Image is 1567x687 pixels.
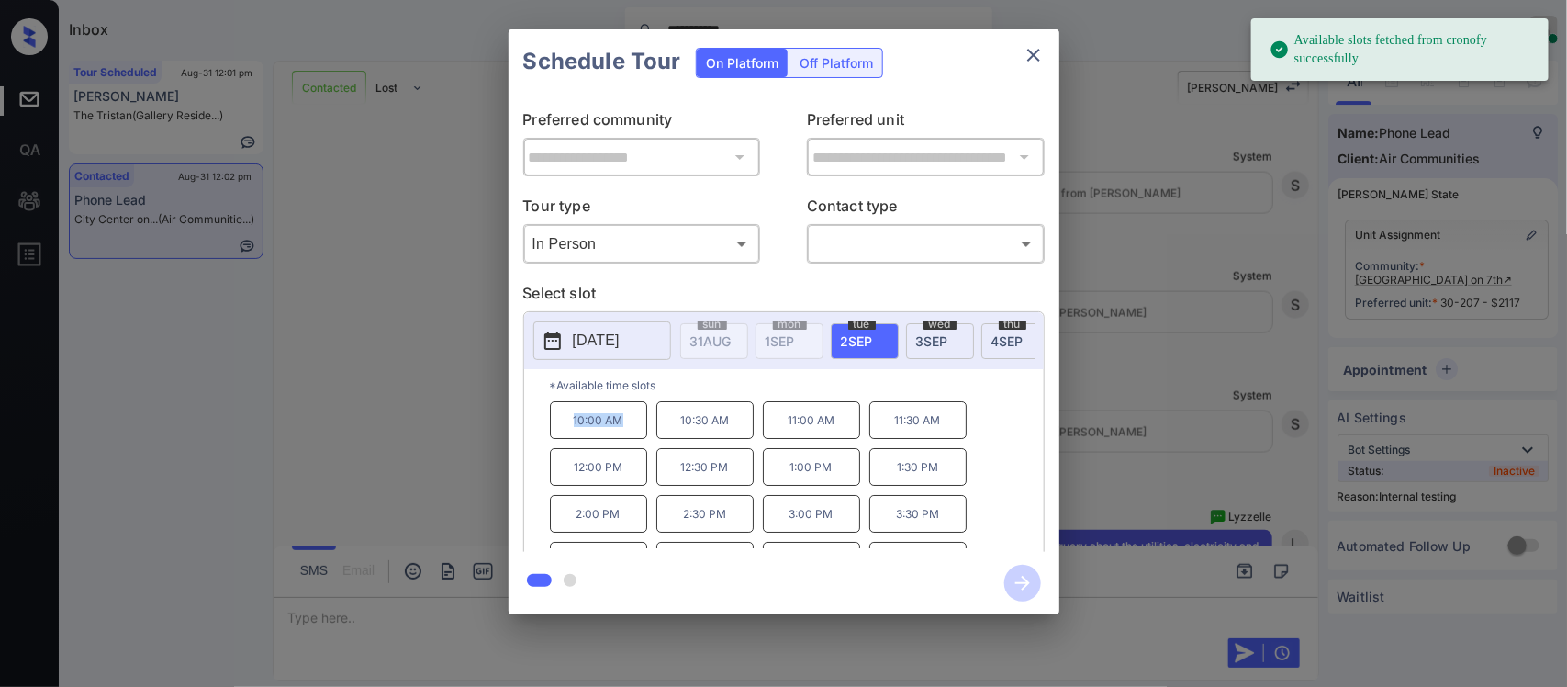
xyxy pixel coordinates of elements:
p: 2:00 PM [550,495,647,533]
div: date-select [906,323,974,359]
p: 2:30 PM [656,495,754,533]
p: [DATE] [573,330,620,352]
span: 3 SEP [916,333,948,349]
p: 10:30 AM [656,401,754,439]
p: Tour type [523,195,761,224]
p: 5:30 PM [869,542,967,580]
span: tue [848,319,876,330]
p: Contact type [807,195,1045,224]
span: 2 SEP [841,333,873,349]
div: date-select [831,323,899,359]
p: 4:30 PM [656,542,754,580]
p: Preferred unit [807,108,1045,138]
p: 5:00 PM [763,542,860,580]
p: 4:00 PM [550,542,647,580]
button: [DATE] [533,321,671,360]
div: date-select [981,323,1049,359]
span: wed [923,319,957,330]
div: Off Platform [790,49,882,77]
p: 3:30 PM [869,495,967,533]
p: 12:00 PM [550,448,647,486]
div: Available slots fetched from cronofy successfully [1270,24,1534,75]
p: 12:30 PM [656,448,754,486]
p: 3:00 PM [763,495,860,533]
p: Preferred community [523,108,761,138]
span: thu [999,319,1026,330]
p: 10:00 AM [550,401,647,439]
div: In Person [528,229,756,259]
p: 11:30 AM [869,401,967,439]
button: close [1015,37,1052,73]
button: btn-next [993,559,1052,607]
p: 1:30 PM [869,448,967,486]
div: On Platform [697,49,788,77]
h2: Schedule Tour [509,29,696,94]
span: 4 SEP [991,333,1024,349]
p: 11:00 AM [763,401,860,439]
p: 1:00 PM [763,448,860,486]
p: Select slot [523,282,1045,311]
p: *Available time slots [550,369,1044,401]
